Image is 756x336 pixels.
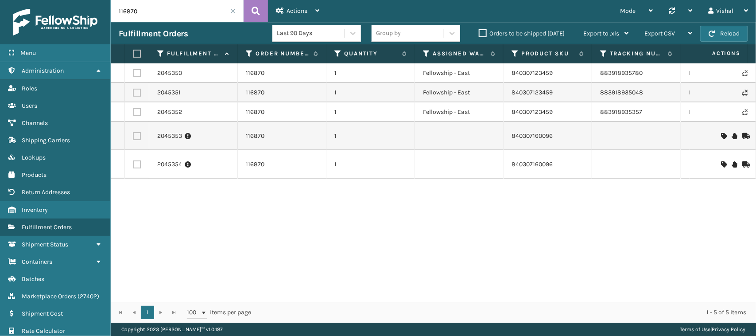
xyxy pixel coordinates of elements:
a: 840307123459 [512,69,553,77]
div: Group by [376,29,401,38]
div: Last 90 Days [277,29,345,38]
td: 1 [326,150,415,179]
a: 2045353 [157,132,182,141]
span: Lookups [22,154,46,161]
a: 840307123459 [512,108,553,116]
td: Fellowship - East [415,102,504,122]
span: Actions [684,46,746,61]
a: 2045351 [157,88,181,97]
a: 2045352 [157,108,182,117]
p: Copyright 2023 [PERSON_NAME]™ v 1.0.187 [121,323,223,336]
i: Assign Carrier and Warehouse [721,133,726,139]
a: 2045354 [157,160,182,169]
h3: Fulfillment Orders [119,28,188,39]
button: Reload [700,26,748,42]
span: Mode [620,7,636,15]
span: items per page [187,306,252,319]
td: 1 [326,83,415,102]
a: 1 [141,306,154,319]
div: 1 - 5 of 5 items [264,308,746,317]
span: Return Addresses [22,188,70,196]
span: Export CSV [644,30,675,37]
a: 883918935048 [600,89,643,96]
a: 116870 [246,88,264,97]
label: Order Number [256,50,309,58]
span: Channels [22,119,48,127]
i: Assign Carrier and Warehouse [721,161,726,168]
span: 100 [187,308,200,317]
span: Shipment Cost [22,310,63,317]
label: Product SKU [521,50,575,58]
a: 840307123459 [512,89,553,96]
a: 116870 [246,69,264,78]
a: Terms of Use [680,326,710,332]
a: 883918935357 [600,108,642,116]
a: 883918935780 [600,69,643,77]
label: Assigned Warehouse [433,50,486,58]
div: | [680,323,745,336]
td: 1 [326,102,415,122]
label: Quantity [344,50,398,58]
label: Fulfillment Order Id [167,50,221,58]
i: On Hold [732,133,737,139]
span: Actions [287,7,307,15]
span: Shipment Status [22,241,68,248]
label: Tracking Number [610,50,663,58]
span: Fulfillment Orders [22,223,72,231]
a: 116870 [246,160,264,169]
i: On Hold [732,161,737,168]
span: Users [22,102,37,109]
span: Menu [20,49,36,57]
a: 116870 [246,108,264,117]
span: Containers [22,258,52,266]
td: Fellowship - East [415,83,504,102]
a: 116870 [246,132,264,141]
i: Mark as Shipped [742,161,748,168]
a: Privacy Policy [712,326,745,332]
a: 840307160096 [512,160,553,168]
label: Orders to be shipped [DATE] [479,30,565,37]
span: Marketplace Orders [22,293,76,300]
span: Roles [22,85,37,92]
a: 840307160096 [512,132,553,140]
td: 1 [326,63,415,83]
span: Administration [22,67,64,74]
span: Products [22,171,47,179]
span: Batches [22,275,44,283]
span: Export to .xls [583,30,619,37]
span: ( 27402 ) [78,293,99,300]
i: Never Shipped [742,109,748,115]
i: Never Shipped [742,70,748,76]
span: Shipping Carriers [22,137,70,144]
img: logo [13,9,97,35]
i: Mark as Shipped [742,133,748,139]
i: Never Shipped [742,90,748,96]
span: Rate Calculator [22,327,65,335]
td: 1 [326,122,415,150]
td: Fellowship - East [415,63,504,83]
span: Inventory [22,206,48,214]
a: 2045350 [157,69,182,78]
